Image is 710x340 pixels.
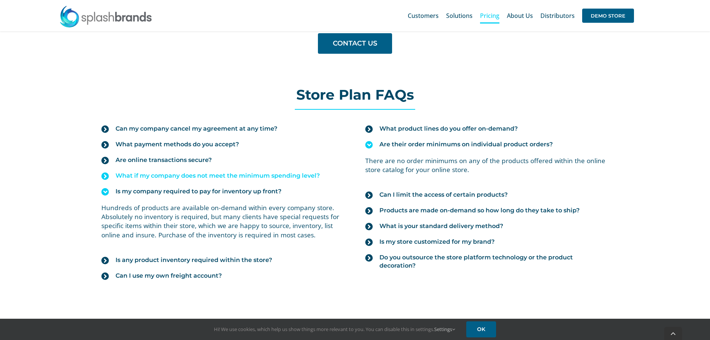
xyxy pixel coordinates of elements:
[365,218,608,234] a: What is your standard delivery method?
[365,137,608,152] a: Are their order minimums on individual product orders?
[379,206,580,215] span: Products are made on-demand so how long do they take to ship?
[116,272,222,280] span: Can I use my own freight account?
[116,156,212,164] span: Are online transactions secure?
[116,140,239,149] span: What payment methods do you accept?
[434,326,455,333] a: Settings
[365,121,608,137] a: What product lines do you offer on-demand?
[101,268,344,284] a: Can I use my own freight account?
[365,187,608,203] a: Can I limit the access of certain products?
[507,13,533,19] span: About Us
[101,121,344,137] a: Can my company cancel my agreement at any time?
[101,168,344,184] a: What if my company does not meet the minimum spending level?
[365,156,608,174] p: There are no order minimums on any of the products offered within the online store catalog for yo...
[446,13,473,19] span: Solutions
[582,9,634,23] span: DEMO STORE
[582,4,634,28] a: DEMO STORE
[365,234,608,250] a: Is my store customized for my brand?
[101,137,344,152] a: What payment methods do you accept?
[59,5,152,28] img: SplashBrands.com Logo
[480,4,499,28] a: Pricing
[101,252,344,268] a: Is any product inventory required within the store?
[365,203,608,218] a: Products are made on-demand so how long do they take to ship?
[379,140,553,149] span: Are their order minimums on individual product orders?
[408,4,634,28] nav: Main Menu Sticky
[379,125,518,133] span: What product lines do you offer on-demand?
[480,13,499,19] span: Pricing
[333,40,377,47] span: CONTACT US
[318,33,392,54] a: CONTACT US
[214,326,455,333] span: Hi! We use cookies, which help us show things more relevant to you. You can disable this in setti...
[94,87,616,102] h2: Store Plan FAQs
[379,238,495,246] span: Is my store customized for my brand?
[379,222,503,230] span: What is your standard delivery method?
[540,13,575,19] span: Distributors
[408,4,439,28] a: Customers
[116,187,281,196] span: Is my company required to pay for inventory up front?
[379,253,608,270] span: Do you outsource the store platform technology or the product decoration?
[116,256,272,264] span: Is any product inventory required within the store?
[408,13,439,19] span: Customers
[116,125,277,133] span: Can my company cancel my agreement at any time?
[540,4,575,28] a: Distributors
[101,184,344,199] a: Is my company required to pay for inventory up front?
[365,250,608,274] a: Do you outsource the store platform technology or the product decoration?
[101,152,344,168] a: Are online transactions secure?
[116,172,320,180] span: What if my company does not meet the minimum spending level?
[379,191,508,199] span: Can I limit the access of certain products?
[101,203,344,239] p: Hundreds of products are available on-demand within every company store. Absolutely no inventory ...
[466,321,496,337] a: OK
